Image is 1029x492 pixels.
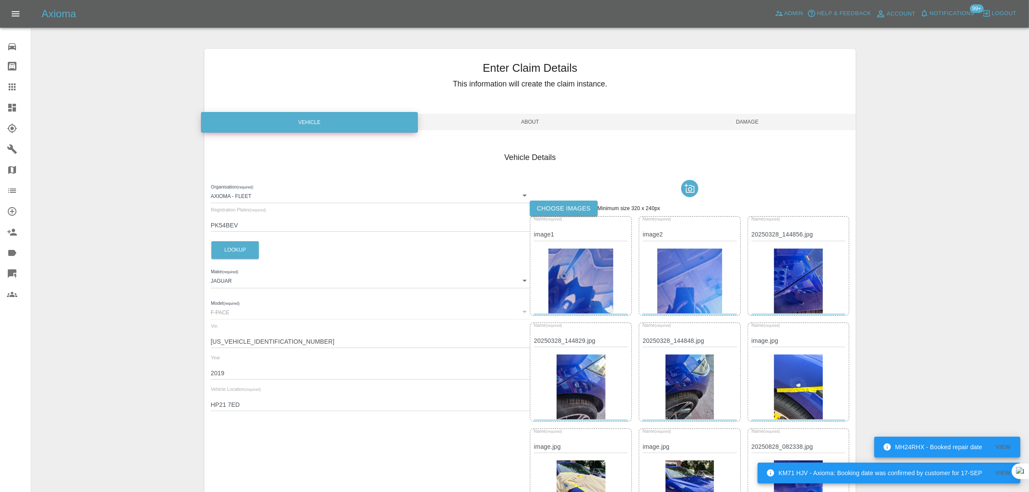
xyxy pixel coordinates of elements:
[764,323,780,327] small: (required)
[211,207,266,212] span: Registration Plates
[211,323,217,329] span: Vin
[204,78,856,89] h5: This information will create the claim instance.
[989,441,1017,454] button: View
[873,7,918,21] a: Account
[752,323,780,328] span: Name
[546,217,562,221] small: (required)
[223,301,239,305] small: (required)
[752,428,780,434] span: Name
[530,201,597,217] label: Choose images
[237,185,253,189] small: (required)
[643,323,671,328] span: Name
[211,355,220,360] span: Year
[655,429,671,433] small: (required)
[930,9,975,19] span: Notifications
[980,7,1019,20] button: Logout
[534,323,562,328] span: Name
[805,7,873,20] button: Help & Feedback
[204,60,856,76] h3: Enter Claim Details
[5,3,26,24] button: Open drawer
[784,9,803,19] span: Admin
[211,300,239,307] label: Model
[992,9,1016,19] span: Logout
[773,7,806,20] a: Admin
[250,208,266,212] small: (required)
[211,268,238,275] label: Make
[970,4,984,13] span: 99+
[211,241,259,259] button: Lookup
[817,9,871,19] span: Help & Feedback
[201,112,418,133] div: Vehicle
[655,323,671,327] small: (required)
[655,217,671,221] small: (required)
[643,217,671,222] span: Name
[598,205,660,211] span: Minimum size 320 x 240px
[546,323,562,327] small: (required)
[918,7,977,20] button: Notifications
[211,272,530,288] div: JAGUAR
[883,439,982,455] div: MH24RHX - Booked repair date
[643,428,671,434] span: Name
[245,388,261,392] small: (required)
[222,270,238,274] small: (required)
[421,114,639,130] span: About
[752,217,780,222] span: Name
[887,9,916,19] span: Account
[764,217,780,221] small: (required)
[989,466,1017,480] button: View
[534,428,562,434] span: Name
[766,465,982,481] div: KM71 HJV - Axioma: Booking date was confirmed by customer for 17-SEP
[534,217,562,222] span: Name
[41,7,76,21] h5: Axioma
[211,183,253,190] label: Organisation
[211,304,530,319] div: F-PACE
[639,114,856,130] span: Damage
[211,387,261,392] span: Vehicle Location
[211,188,530,203] div: Axioma - Fleet
[546,429,562,433] small: (required)
[211,152,850,163] h4: Vehicle Details
[764,429,780,433] small: (required)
